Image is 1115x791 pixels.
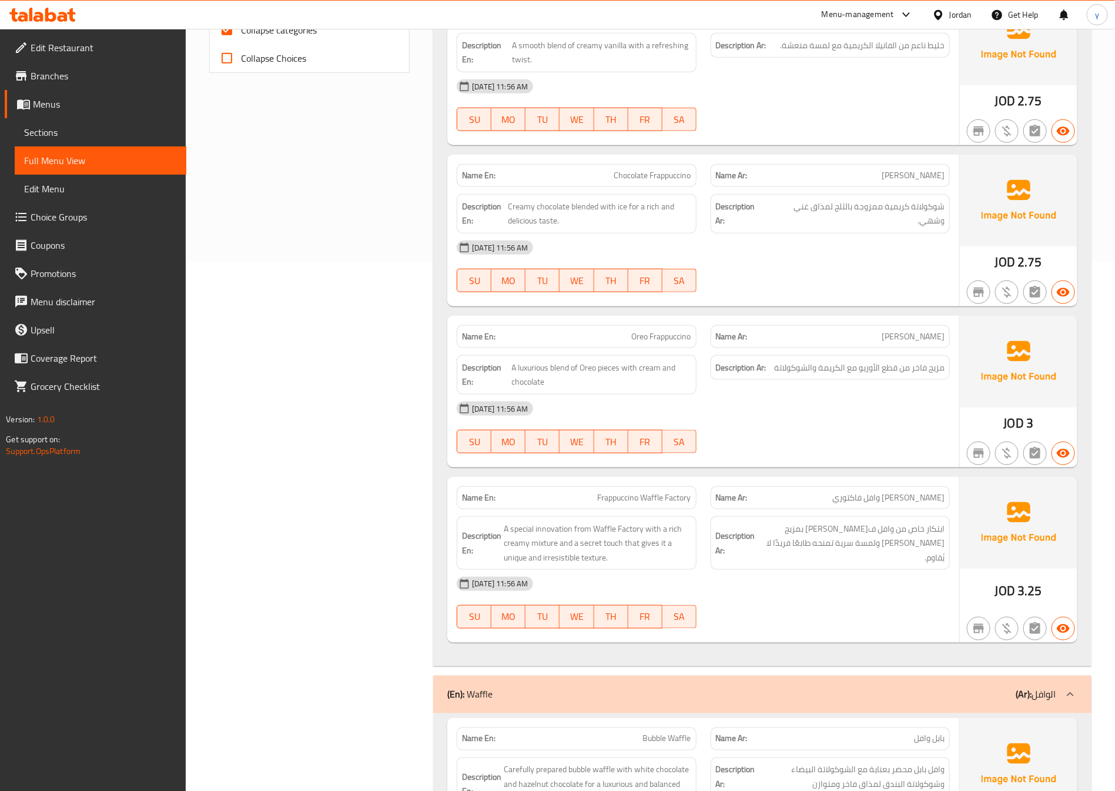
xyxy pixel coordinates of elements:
[633,272,658,289] span: FR
[15,146,186,175] a: Full Menu View
[1016,687,1056,702] p: الوافل
[564,433,589,450] span: WE
[530,111,555,128] span: TU
[774,361,945,375] span: مزيج فاخر من قطع الأوريو مع الكريمة والشوكولاتة
[491,269,525,292] button: MO
[31,210,177,224] span: Choice Groups
[462,38,510,67] strong: Description En:
[716,492,748,504] strong: Name Ar:
[995,89,1015,112] span: JOD
[5,90,186,118] a: Menus
[914,733,945,745] span: بابل وافل
[667,433,692,450] span: SA
[564,609,589,626] span: WE
[5,62,186,90] a: Branches
[5,259,186,288] a: Promotions
[31,379,177,393] span: Grocery Checklist
[467,579,533,590] span: [DATE] 11:56 AM
[995,442,1019,465] button: Purchased item
[716,733,748,745] strong: Name Ar:
[758,522,945,565] span: ابتكار خاص من وافل فاكتوري بمزيج كريمي غني ولمسة سرية تمنحه طابعًا فريدًا لا يُقاوم.
[967,281,990,304] button: Not branch specific item
[667,609,692,626] span: SA
[832,492,945,504] span: [PERSON_NAME] وافل فاكتوري
[599,272,624,289] span: TH
[1017,251,1042,273] span: 2.75
[491,108,525,131] button: MO
[995,580,1015,603] span: JOD
[1017,580,1042,603] span: 3.25
[496,609,521,626] span: MO
[667,111,692,128] span: SA
[633,433,658,450] span: FR
[31,323,177,337] span: Upsell
[6,432,60,447] span: Get support on:
[1095,8,1099,21] span: y
[462,433,487,450] span: SU
[467,242,533,253] span: [DATE] 11:56 AM
[1016,686,1032,703] b: (Ar):
[6,412,35,427] span: Version:
[5,288,186,316] a: Menu disclaimer
[5,372,186,400] a: Grocery Checklist
[467,81,533,92] span: [DATE] 11:56 AM
[716,169,748,182] strong: Name Ar:
[643,733,691,745] span: Bubble Waffle
[457,605,491,629] button: SU
[31,295,177,309] span: Menu disclaimer
[462,609,487,626] span: SU
[241,23,317,37] span: Collapse categories
[564,272,589,289] span: WE
[628,108,662,131] button: FR
[632,331,691,343] span: Oreo Frappuccino
[457,269,491,292] button: SU
[462,331,495,343] strong: Name En:
[1023,442,1047,465] button: Not has choices
[462,199,505,228] strong: Description En:
[31,238,177,252] span: Coupons
[594,430,628,453] button: TH
[822,8,894,22] div: Menu-management
[949,8,972,21] div: Jordan
[31,266,177,281] span: Promotions
[24,153,177,168] span: Full Menu View
[768,199,945,228] span: شوكولاتة كريمية ممزوجة بالثلج لمذاق غني وشهي.
[967,119,990,143] button: Not branch specific item
[1004,412,1024,435] span: JOD
[31,41,177,55] span: Edit Restaurant
[780,38,945,53] span: خليط ناعم من الفانيلا الكريمية مع لمسة منعشة.
[560,108,594,131] button: WE
[462,529,501,558] strong: Description En:
[995,119,1019,143] button: Purchased item
[6,443,81,459] a: Support.OpsPlatform
[447,687,493,702] p: Waffle
[525,108,560,131] button: TU
[33,97,177,111] span: Menus
[457,108,491,131] button: SU
[560,269,594,292] button: WE
[462,361,509,389] strong: Description En:
[594,605,628,629] button: TH
[1023,281,1047,304] button: Not has choices
[447,686,464,703] b: (En):
[508,199,691,228] span: Creamy chocolate blended with ice for a rich and delicious taste.
[628,605,662,629] button: FR
[967,442,990,465] button: Not branch specific item
[467,403,533,415] span: [DATE] 11:56 AM
[512,361,691,389] span: A luxurious blend of Oreo pieces with cream and chocolate
[496,272,521,289] span: MO
[5,34,186,62] a: Edit Restaurant
[5,316,186,344] a: Upsell
[560,605,594,629] button: WE
[512,38,691,67] span: A smooth blend of creamy vanilla with a refreshing twist.
[24,182,177,196] span: Edit Menu
[1023,617,1047,640] button: Not has choices
[967,617,990,640] button: Not branch specific item
[462,492,495,504] strong: Name En:
[995,251,1015,273] span: JOD
[462,169,495,182] strong: Name En:
[633,111,658,128] span: FR
[462,272,487,289] span: SU
[599,609,624,626] span: TH
[462,111,487,128] span: SU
